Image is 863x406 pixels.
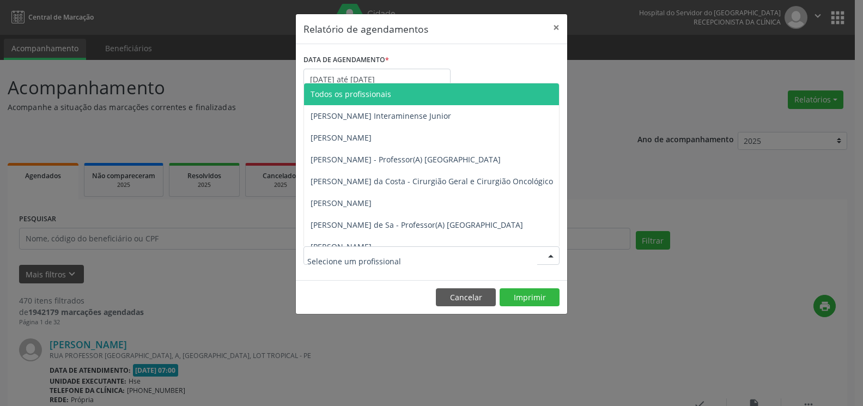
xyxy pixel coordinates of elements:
span: [PERSON_NAME] da Costa - Cirurgião Geral e Cirurgião Oncológico [311,176,553,186]
button: Close [545,14,567,41]
span: Todos os profissionais [311,89,391,99]
h5: Relatório de agendamentos [303,22,428,36]
input: Selecione uma data ou intervalo [303,69,451,90]
span: [PERSON_NAME] de Sa - Professor(A) [GEOGRAPHIC_DATA] [311,220,523,230]
button: Cancelar [436,288,496,307]
span: [PERSON_NAME] [311,132,372,143]
span: [PERSON_NAME] Interaminense Junior [311,111,451,121]
span: [PERSON_NAME] - Professor(A) [GEOGRAPHIC_DATA] [311,154,501,165]
span: [PERSON_NAME] [311,198,372,208]
label: DATA DE AGENDAMENTO [303,52,389,69]
button: Imprimir [500,288,560,307]
input: Selecione um profissional [307,250,537,272]
span: [PERSON_NAME] [311,241,372,252]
